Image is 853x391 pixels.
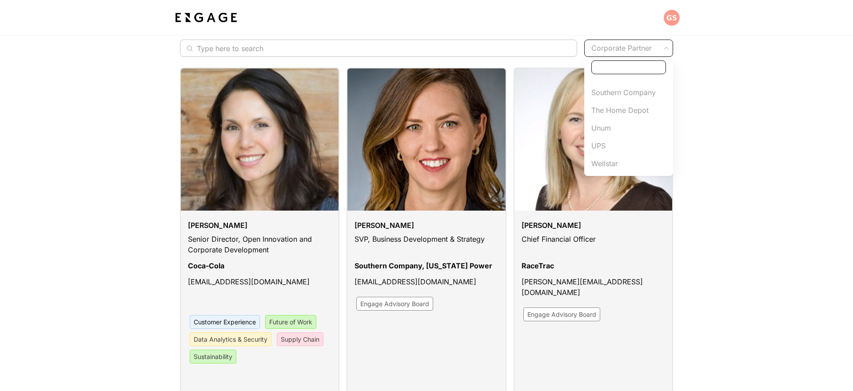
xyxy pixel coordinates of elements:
span: Unum [591,123,666,133]
span: UPS [591,140,666,151]
span: Southern Company [591,87,666,98]
span: Wellstar [591,158,666,169]
span: The Home Depot [591,105,666,116]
